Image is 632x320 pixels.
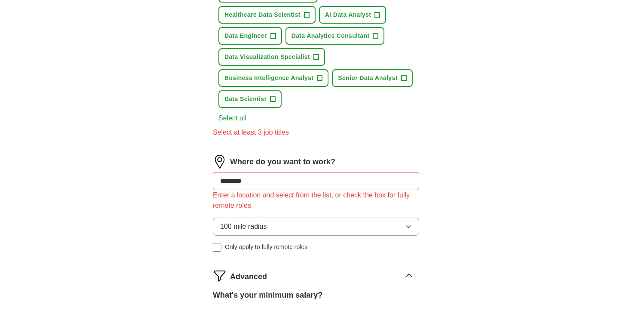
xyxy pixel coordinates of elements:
[285,27,385,45] button: Data Analytics Consultant
[218,113,246,123] button: Select all
[224,10,301,19] span: Healthcare Data Scientist
[218,69,328,87] button: Business Intelligence Analyst
[218,27,282,45] button: Data Engineer
[325,10,371,19] span: AI Data Analyst
[319,6,386,24] button: AI Data Analyst
[224,95,267,104] span: Data Scientist
[213,269,227,283] img: filter
[213,155,227,169] img: location.png
[224,52,310,62] span: Data Visualization Specialist
[225,243,307,252] span: Only apply to fully remote roles
[213,127,419,138] div: Select at least 3 job titles
[230,271,267,283] span: Advanced
[218,48,325,66] button: Data Visualization Specialist
[218,90,282,108] button: Data Scientist
[291,31,370,40] span: Data Analytics Consultant
[218,6,316,24] button: Healthcare Data Scientist
[213,243,221,252] input: Only apply to fully remote roles
[224,74,313,83] span: Business Intelligence Analyst
[338,74,397,83] span: Senior Data Analyst
[332,69,412,87] button: Senior Data Analyst
[213,289,322,301] label: What's your minimum salary?
[213,190,419,211] div: Enter a location and select from the list, or check the box for fully remote roles
[220,222,267,232] span: 100 mile radius
[230,156,335,168] label: Where do you want to work?
[224,31,267,40] span: Data Engineer
[213,218,419,236] button: 100 mile radius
